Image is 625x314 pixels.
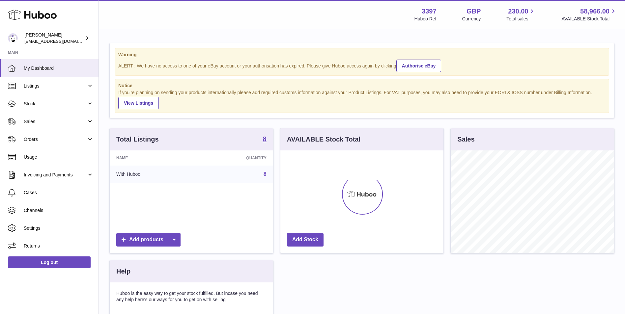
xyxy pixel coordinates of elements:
th: Quantity [196,150,273,166]
img: sales@canchema.com [8,33,18,43]
div: ALERT : We have no access to one of your eBay account or your authorisation has expired. Please g... [118,59,606,72]
a: Log out [8,256,91,268]
span: Total sales [506,16,536,22]
span: Cases [24,190,94,196]
p: Huboo is the easy way to get your stock fulfilled. But incase you need any help here's our ways f... [116,290,267,303]
strong: Warning [118,52,606,58]
div: Huboo Ref [414,16,437,22]
strong: GBP [467,7,481,16]
span: My Dashboard [24,65,94,71]
span: Orders [24,136,87,143]
h3: AVAILABLE Stock Total [287,135,360,144]
h3: Sales [457,135,474,144]
div: [PERSON_NAME] [24,32,84,44]
div: If you're planning on sending your products internationally please add required customs informati... [118,90,606,109]
span: Returns [24,243,94,249]
span: 230.00 [508,7,528,16]
th: Name [110,150,196,166]
span: Invoicing and Payments [24,172,87,178]
span: 58,966.00 [580,7,610,16]
a: Add products [116,233,181,247]
h3: Total Listings [116,135,159,144]
span: [EMAIL_ADDRESS][DOMAIN_NAME] [24,39,97,44]
a: Authorise eBay [396,60,441,72]
a: View Listings [118,97,159,109]
span: Sales [24,118,87,125]
a: 8 [264,171,267,177]
strong: 8 [263,136,267,142]
div: Currency [462,16,481,22]
span: Listings [24,83,87,89]
span: AVAILABLE Stock Total [561,16,617,22]
strong: 3397 [422,7,437,16]
h3: Help [116,267,130,276]
a: 230.00 Total sales [506,7,536,22]
a: Add Stock [287,233,324,247]
a: 8 [263,136,267,144]
strong: Notice [118,83,606,89]
span: Stock [24,101,87,107]
td: With Huboo [110,166,196,183]
span: Settings [24,225,94,231]
a: 58,966.00 AVAILABLE Stock Total [561,7,617,22]
span: Channels [24,207,94,214]
span: Usage [24,154,94,160]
